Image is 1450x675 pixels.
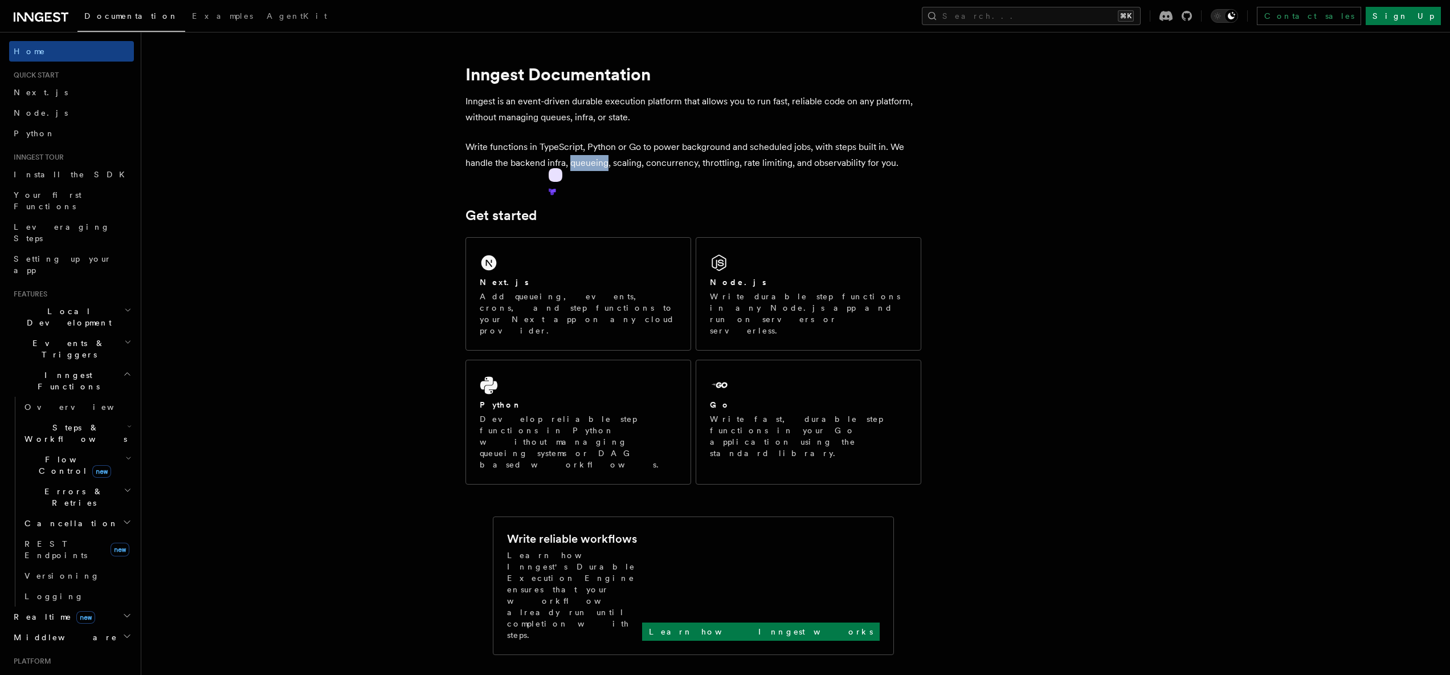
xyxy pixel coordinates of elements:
[20,534,134,566] a: REST Endpointsnew
[14,170,132,179] span: Install the SDK
[14,129,55,138] span: Python
[14,222,110,243] span: Leveraging Steps
[20,518,119,529] span: Cancellation
[20,486,124,509] span: Errors & Retries
[480,399,522,410] h2: Python
[192,11,253,21] span: Examples
[9,103,134,123] a: Node.js
[9,607,134,627] button: Realtimenew
[92,465,111,478] span: new
[24,539,87,560] span: REST Endpoints
[480,276,529,288] h2: Next.js
[14,254,112,275] span: Setting up your app
[9,164,134,185] a: Install the SDK
[9,153,64,162] span: Inngest tour
[20,566,134,586] a: Versioning
[9,333,134,365] button: Events & Triggers
[20,449,134,481] button: Flow Controlnew
[710,291,907,336] p: Write durable step functions in any Node.js app and run on servers or serverless.
[696,360,921,485] a: GoWrite fast, durable step functions in your Go application using the standard library.
[20,397,134,417] a: Overview
[9,611,95,623] span: Realtime
[185,3,260,31] a: Examples
[465,360,691,485] a: PythonDevelop reliable step functions in Python without managing queueing systems or DAG based wo...
[76,611,95,624] span: new
[267,11,327,21] span: AgentKit
[84,11,178,21] span: Documentation
[1366,7,1441,25] a: Sign Up
[696,237,921,351] a: Node.jsWrite durable step functions in any Node.js app and run on servers or serverless.
[14,108,68,117] span: Node.js
[710,413,907,459] p: Write fast, durable step functions in your Go application using the standard library.
[465,208,537,223] a: Get started
[480,291,677,336] p: Add queueing, events, crons, and step functions to your Next app on any cloud provider.
[14,88,68,97] span: Next.js
[9,369,123,392] span: Inngest Functions
[649,626,873,637] p: Learn how Inngest works
[9,337,124,360] span: Events & Triggers
[1118,10,1134,22] kbd: ⌘K
[20,481,134,513] button: Errors & Retries
[9,657,51,666] span: Platform
[111,543,129,556] span: new
[507,531,637,547] h2: Write reliable workflows
[1257,7,1361,25] a: Contact sales
[9,71,59,80] span: Quick start
[9,41,134,62] a: Home
[9,365,134,397] button: Inngest Functions
[9,185,134,217] a: Your first Functions
[465,64,921,84] h1: Inngest Documentation
[9,217,134,249] a: Leveraging Steps
[9,301,134,333] button: Local Development
[24,571,100,580] span: Versioning
[14,190,81,211] span: Your first Functions
[260,3,334,31] a: AgentKit
[465,93,921,125] p: Inngest is an event-driven durable execution platform that allows you to run fast, reliable code ...
[20,586,134,607] a: Logging
[922,7,1141,25] button: Search...⌘K
[20,422,127,445] span: Steps & Workflows
[14,46,46,57] span: Home
[465,237,691,351] a: Next.jsAdd queueing, events, crons, and step functions to your Next app on any cloud provider.
[1211,9,1238,23] button: Toggle dark mode
[77,3,185,32] a: Documentation
[710,399,730,410] h2: Go
[710,276,766,288] h2: Node.js
[24,402,142,412] span: Overview
[507,550,642,641] p: Learn how Inngest's Durable Execution Engine ensures that your workflow already run until complet...
[20,454,125,477] span: Flow Control
[9,397,134,607] div: Inngest Functions
[480,413,677,470] p: Develop reliable step functions in Python without managing queueing systems or DAG based workflows.
[465,139,921,171] p: Write functions in TypeScript, Python or Go to power background and scheduled jobs, with steps bu...
[9,632,117,643] span: Middleware
[20,513,134,534] button: Cancellation
[24,592,84,601] span: Logging
[9,82,134,103] a: Next.js
[9,306,124,328] span: Local Development
[9,249,134,280] a: Setting up your app
[9,290,47,299] span: Features
[9,627,134,648] button: Middleware
[9,123,134,144] a: Python
[642,623,880,641] a: Learn how Inngest works
[20,417,134,449] button: Steps & Workflows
